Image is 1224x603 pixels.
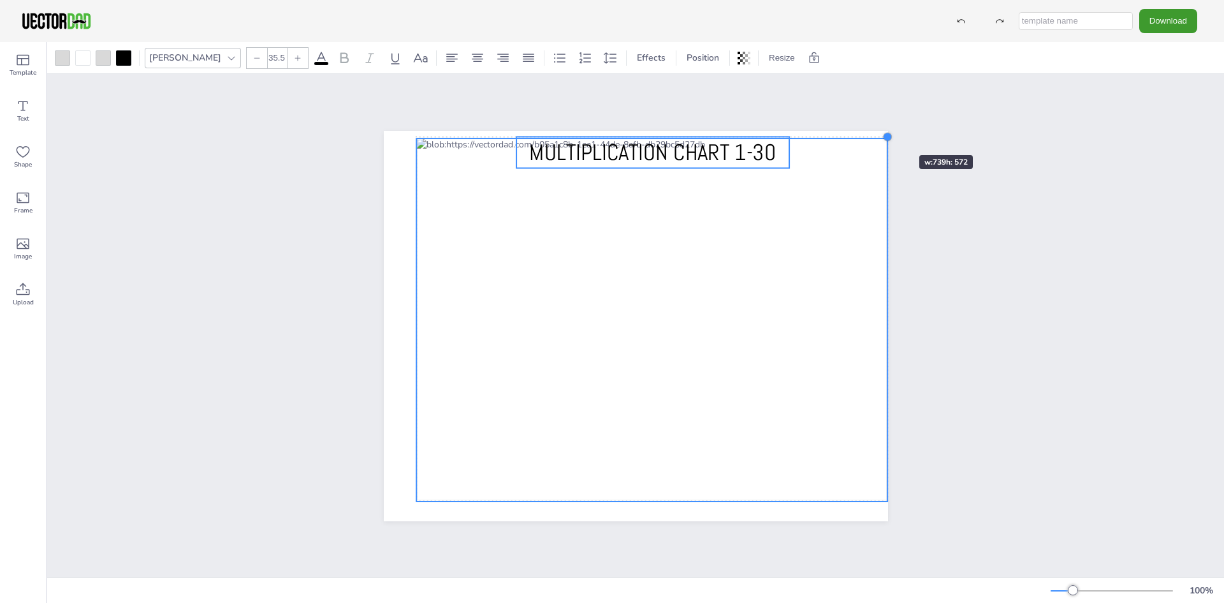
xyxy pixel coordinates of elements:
[764,48,800,68] button: Resize
[14,251,32,262] span: Image
[1139,9,1197,33] button: Download
[684,52,722,64] span: Position
[634,52,668,64] span: Effects
[14,205,33,216] span: Frame
[1186,584,1216,597] div: 100 %
[20,11,92,31] img: VectorDad-1.png
[17,114,29,124] span: Text
[529,138,776,167] span: MULTIPLICATION CHART 1-30
[14,160,32,170] span: Shape
[13,297,34,308] span: Upload
[147,49,224,66] div: [PERSON_NAME]
[919,155,973,169] div: w: 739 h: 572
[10,68,36,78] span: Template
[1019,12,1133,30] input: template name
